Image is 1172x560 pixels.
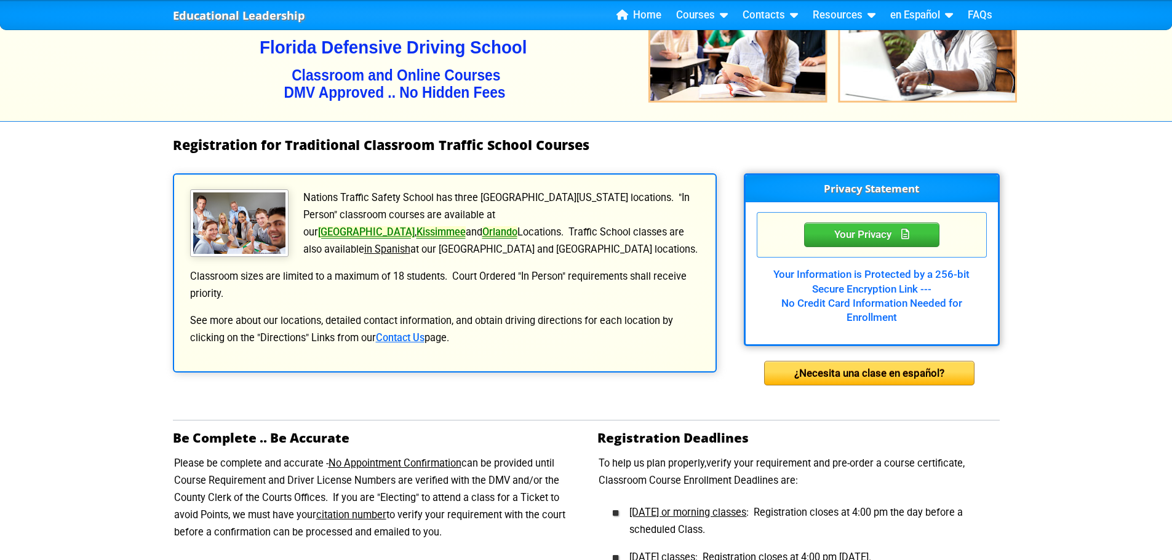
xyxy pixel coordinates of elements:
u: citation number [316,509,386,521]
p: Nations Traffic Safety School has three [GEOGRAPHIC_DATA][US_STATE] locations. "In Person" classr... [189,189,701,258]
a: ¿Necesita una clase en español? [764,367,975,379]
div: Your Information is Protected by a 256-bit Secure Encryption Link --- No Credit Card Information ... [757,258,987,325]
a: Educational Leadership [173,6,305,26]
a: Your Privacy [804,226,939,241]
a: Contacts [738,6,803,25]
a: FAQs [963,6,997,25]
h2: Registration Deadlines [597,430,1000,445]
a: Courses [671,6,733,25]
li: : Registration closes at 4:00 pm the day before a scheduled Class. [617,499,1000,540]
h2: Be Complete .. Be Accurate [173,430,575,445]
div: ¿Necesita una clase en español? [764,361,975,385]
a: [GEOGRAPHIC_DATA] [318,226,415,238]
u: No Appointment Confirmation [329,457,461,469]
a: Resources [808,6,880,25]
div: Privacy Statement [804,223,939,247]
a: en Español [885,6,958,25]
a: Home [612,6,666,25]
p: To help us plan properly,verify your requirement and pre-order a course certificate, Classroom Co... [597,455,1000,489]
a: Kissimmee [417,226,466,238]
h1: Registration for Traditional Classroom Traffic School Courses [173,138,1000,152]
img: Traffic School Students [190,189,289,257]
u: in Spanish [364,243,410,255]
a: Orlando [482,226,517,238]
p: Classroom sizes are limited to a maximum of 18 students. Court Ordered "In Person" requirements s... [189,268,701,302]
p: See more about our locations, detailed contact information, and obtain driving directions for eac... [189,312,701,347]
a: Contact Us [376,332,425,344]
h3: Privacy Statement [746,175,998,202]
u: [DATE] or morning classes [629,507,746,518]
